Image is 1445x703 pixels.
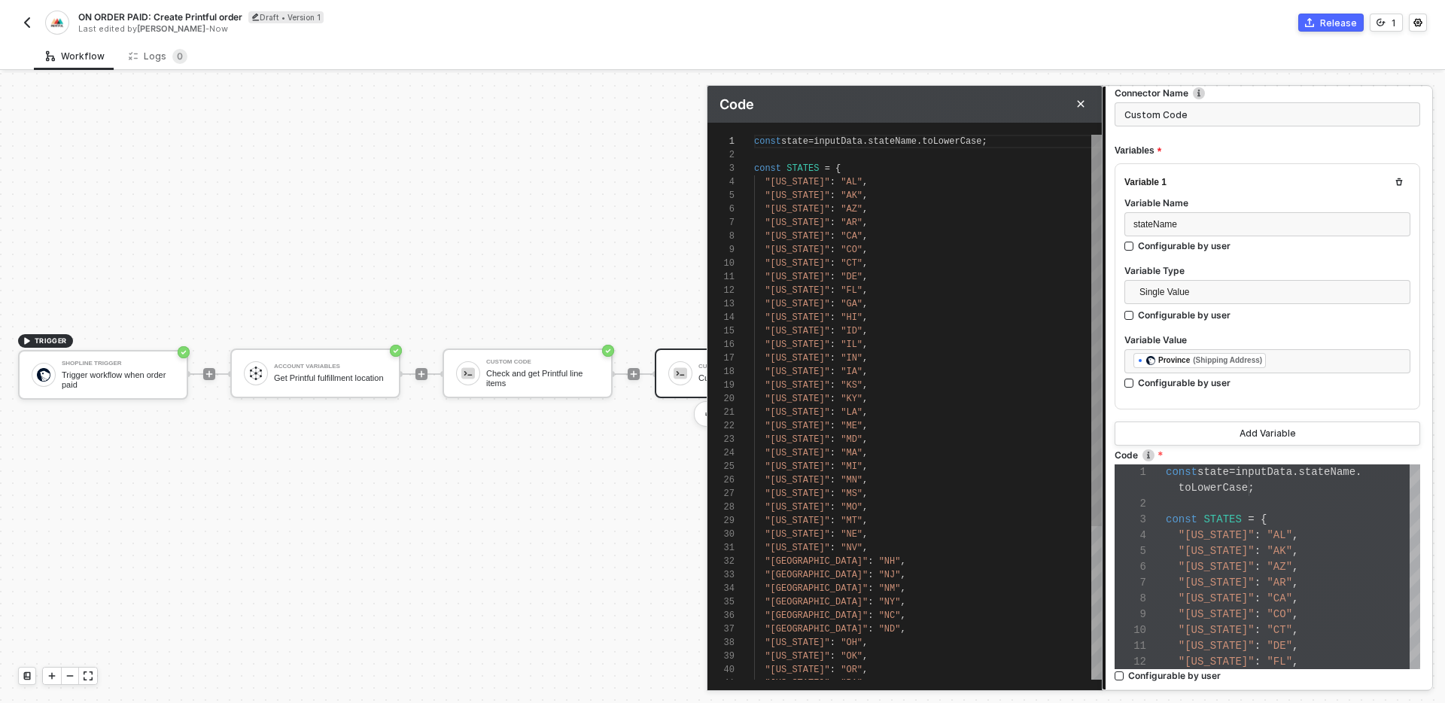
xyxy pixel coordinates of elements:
span: "MT" [841,516,862,526]
span: "[US_STATE]" [1179,529,1255,541]
div: Workflow [46,50,105,62]
span: . [1355,466,1361,478]
span: "[US_STATE]" [765,475,829,485]
span: , [862,204,868,215]
span: "DE" [1267,640,1292,652]
span: "[US_STATE]" [1179,656,1255,668]
div: 3 [707,162,735,175]
div: 12 [707,284,735,297]
div: 2 [1115,496,1146,512]
label: Code [1115,449,1420,461]
span: "[US_STATE]" [765,204,829,215]
span: "AK" [1267,545,1292,557]
span: const [754,163,781,174]
span: "[US_STATE]" [765,245,829,255]
span: , [900,583,905,594]
span: , [862,339,868,350]
div: Configurable by user [1138,309,1231,321]
div: Draft • Version 1 [248,11,324,23]
div: 17 [707,351,735,365]
span: "[US_STATE]" [1179,640,1255,652]
label: Connector Name [1115,87,1420,99]
span: , [862,177,868,187]
span: icon-versioning [1377,18,1386,27]
span: , [862,394,868,404]
span: . [917,136,922,147]
span: "[US_STATE]" [1179,592,1255,604]
span: : [830,516,835,526]
span: , [862,258,868,269]
span: "CO" [1267,608,1292,620]
span: "[US_STATE]" [765,394,829,404]
span: STATES [1203,513,1241,525]
img: integration-icon [50,16,63,29]
span: , [862,380,868,391]
div: Release [1320,17,1357,29]
div: 4 [1115,528,1146,543]
span: , [862,475,868,485]
span: : [868,624,873,635]
span: , [1292,529,1298,541]
span: , [862,218,868,228]
span: Single Value [1139,281,1401,303]
span: : [830,285,835,296]
span: , [1292,608,1298,620]
div: 35 [707,595,735,609]
span: "MS" [841,488,862,499]
span: "IA" [841,367,862,377]
span: "[US_STATE]" [765,367,829,377]
div: 12 [1115,654,1146,670]
span: "NE" [841,529,862,540]
span: "[US_STATE]" [765,638,829,648]
span: const [1166,466,1197,478]
textarea: Editor content;Press Alt+F1 for Accessibility Options. [754,135,755,148]
img: back [21,17,33,29]
div: 7 [707,216,735,230]
span: : [830,461,835,472]
div: 18 [707,365,735,379]
span: "[US_STATE]" [765,326,829,336]
span: "LA" [841,407,862,418]
span: : [1255,608,1261,620]
div: 16 [707,338,735,351]
span: : [830,651,835,662]
span: , [862,245,868,255]
span: , [862,407,868,418]
span: "CT" [841,258,862,269]
span: "MN" [841,475,862,485]
span: "[US_STATE]" [765,285,829,296]
span: ON ORDER PAID: Create Printful order [78,11,242,23]
div: 11 [1115,638,1146,654]
span: "[US_STATE]" [765,339,829,350]
div: 25 [707,460,735,473]
span: "[GEOGRAPHIC_DATA]" [765,583,868,594]
span: "DE" [841,272,862,282]
span: icon-commerce [1305,18,1314,27]
span: "CA" [841,231,862,242]
span: : [830,380,835,391]
span: : [1255,592,1261,604]
div: 31 [707,541,735,555]
span: , [862,421,868,431]
span: "[US_STATE]" [765,461,829,472]
span: "NV" [841,543,862,553]
span: "[GEOGRAPHIC_DATA]" [765,570,868,580]
div: 21 [707,406,735,419]
span: "[GEOGRAPHIC_DATA]" [765,624,868,635]
span: stateName [1298,466,1355,478]
span: : [830,326,835,336]
div: 8 [1115,591,1146,607]
span: { [835,163,841,174]
span: . [862,136,868,147]
div: 22 [707,419,735,433]
span: = [1248,513,1254,525]
span: icon-edit [251,13,260,21]
span: "[US_STATE]" [765,272,829,282]
div: 39 [707,650,735,663]
div: Province [1158,354,1190,367]
span: : [830,299,835,309]
span: , [1292,545,1298,557]
div: 6 [707,202,735,216]
span: "NJ" [879,570,901,580]
div: 38 [707,636,735,650]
